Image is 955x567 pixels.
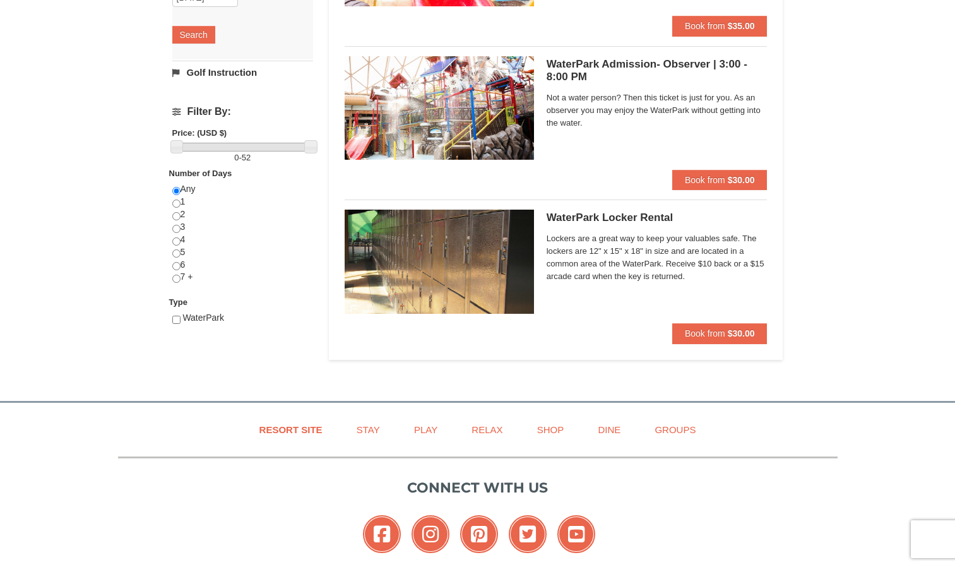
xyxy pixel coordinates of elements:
strong: $30.00 [728,175,755,185]
h4: Filter By: [172,106,313,117]
strong: $30.00 [728,328,755,338]
h5: WaterPark Locker Rental [547,212,768,224]
strong: Number of Days [169,169,232,178]
button: Search [172,26,215,44]
a: Dine [582,415,636,444]
h5: WaterPark Admission- Observer | 3:00 - 8:00 PM [547,58,768,83]
span: Lockers are a great way to keep your valuables safe. The lockers are 12" x 15" x 18" in size and ... [547,232,768,283]
a: Groups [639,415,711,444]
a: Stay [341,415,396,444]
a: Relax [456,415,518,444]
span: Not a water person? Then this ticket is just for you. As an observer you may enjoy the WaterPark ... [547,92,768,129]
img: 6619917-1407-941696cb.jpg [345,56,534,160]
span: Book from [685,21,725,31]
strong: Type [169,297,187,307]
span: WaterPark [182,313,224,323]
button: Book from $35.00 [672,16,768,36]
span: Book from [685,175,725,185]
strong: $35.00 [728,21,755,31]
label: - [172,152,313,164]
div: Any 1 2 3 4 5 6 7 + [172,183,313,296]
button: Book from $30.00 [672,323,768,343]
a: Play [398,415,453,444]
button: Book from $30.00 [672,170,768,190]
a: Shop [521,415,580,444]
a: Golf Instruction [172,61,313,84]
span: 0 [234,153,239,162]
span: Book from [685,328,725,338]
span: 52 [242,153,251,162]
strong: Price: (USD $) [172,128,227,138]
a: Resort Site [244,415,338,444]
img: 6619917-1005-d92ad057.png [345,210,534,313]
p: Connect with us [118,477,838,498]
